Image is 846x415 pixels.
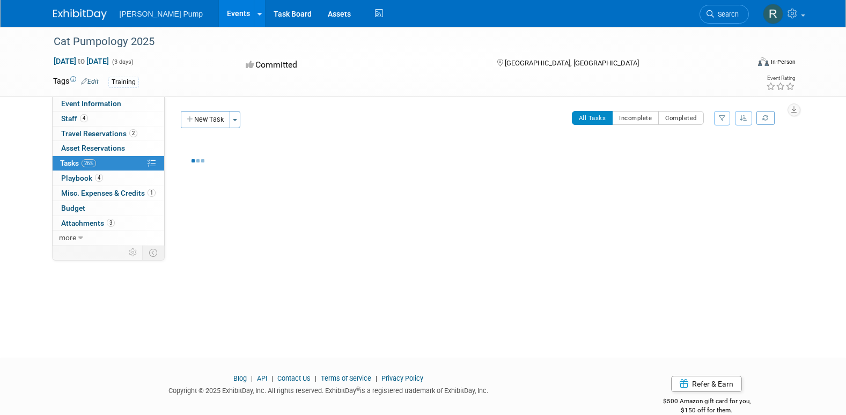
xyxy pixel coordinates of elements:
span: Misc. Expenses & Credits [61,189,156,197]
span: Event Information [61,99,121,108]
div: $500 Amazon gift card for you, [620,390,793,414]
span: Budget [61,204,85,212]
div: Cat Pumpology 2025 [50,32,733,51]
span: Staff [61,114,88,123]
span: | [373,374,380,382]
a: Blog [233,374,247,382]
button: All Tasks [572,111,613,125]
td: Tags [53,76,99,88]
a: Asset Reservations [53,141,164,155]
sup: ® [356,386,360,392]
span: 4 [95,174,103,182]
a: more [53,231,164,245]
a: Terms of Service [321,374,371,382]
a: Contact Us [277,374,311,382]
span: Playbook [61,174,103,182]
a: Refresh [756,111,775,125]
span: Travel Reservations [61,129,137,138]
a: Misc. Expenses & Credits1 [53,186,164,201]
a: Privacy Policy [381,374,423,382]
a: Tasks26% [53,156,164,171]
img: Robert Lega [763,4,783,24]
a: API [257,374,267,382]
img: ExhibitDay [53,9,107,20]
div: Committed [242,56,480,75]
button: New Task [181,111,230,128]
a: Staff4 [53,112,164,126]
a: Budget [53,201,164,216]
span: 2 [129,129,137,137]
td: Toggle Event Tabs [142,246,164,260]
a: Travel Reservations2 [53,127,164,141]
span: | [248,374,255,382]
div: $150 off for them. [620,406,793,415]
span: (3 days) [111,58,134,65]
div: Training [108,77,139,88]
div: In-Person [770,58,796,66]
a: Event Information [53,97,164,111]
span: more [59,233,76,242]
span: 3 [107,219,115,227]
span: Attachments [61,219,115,227]
span: | [269,374,276,382]
span: 26% [82,159,96,167]
td: Personalize Event Tab Strip [124,246,143,260]
span: Asset Reservations [61,144,125,152]
img: loading... [192,159,204,162]
span: [GEOGRAPHIC_DATA], [GEOGRAPHIC_DATA] [505,59,639,67]
span: 1 [148,189,156,197]
button: Completed [658,111,704,125]
span: [DATE] [DATE] [53,56,109,66]
span: 4 [80,114,88,122]
img: Format-Inperson.png [758,57,769,66]
span: [PERSON_NAME] Pump [120,10,203,18]
div: Event Rating [766,76,795,81]
div: Copyright © 2025 ExhibitDay, Inc. All rights reserved. ExhibitDay is a registered trademark of Ex... [53,383,605,396]
a: Refer & Earn [671,376,742,392]
a: Search [700,5,749,24]
span: Tasks [60,159,96,167]
span: Search [714,10,739,18]
a: Playbook4 [53,171,164,186]
a: Attachments3 [53,216,164,231]
div: Event Format [686,56,796,72]
button: Incomplete [612,111,659,125]
a: Edit [81,78,99,85]
span: to [76,57,86,65]
span: | [312,374,319,382]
